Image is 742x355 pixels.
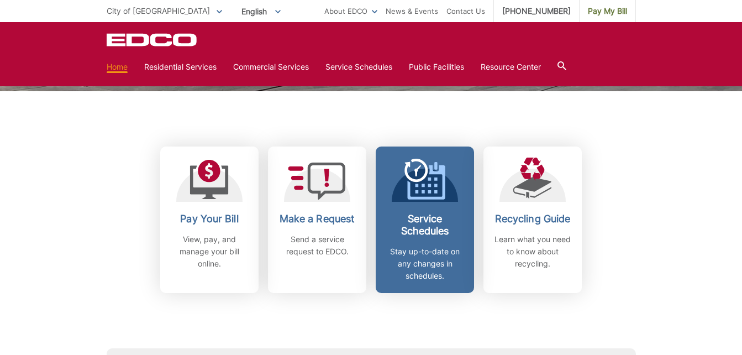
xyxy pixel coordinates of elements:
span: English [233,2,289,20]
a: Home [107,61,128,73]
h2: Recycling Guide [492,213,573,225]
a: Residential Services [144,61,217,73]
span: City of [GEOGRAPHIC_DATA] [107,6,210,15]
a: Pay Your Bill View, pay, and manage your bill online. [160,147,259,293]
p: Stay up-to-date on any changes in schedules. [384,246,466,282]
h2: Pay Your Bill [169,213,250,225]
span: Pay My Bill [588,5,627,17]
a: Resource Center [481,61,541,73]
a: Recycling Guide Learn what you need to know about recycling. [483,147,582,293]
h2: Service Schedules [384,213,466,237]
a: EDCD logo. Return to the homepage. [107,33,198,46]
a: Public Facilities [409,61,464,73]
a: Service Schedules Stay up-to-date on any changes in schedules. [376,147,474,293]
p: Learn what you need to know about recycling. [492,233,573,270]
p: View, pay, and manage your bill online. [169,233,250,270]
p: Send a service request to EDCO. [276,233,358,258]
a: Contact Us [446,5,485,17]
h2: Make a Request [276,213,358,225]
a: Service Schedules [325,61,392,73]
a: About EDCO [324,5,377,17]
a: News & Events [386,5,438,17]
a: Make a Request Send a service request to EDCO. [268,147,366,293]
a: Commercial Services [233,61,309,73]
